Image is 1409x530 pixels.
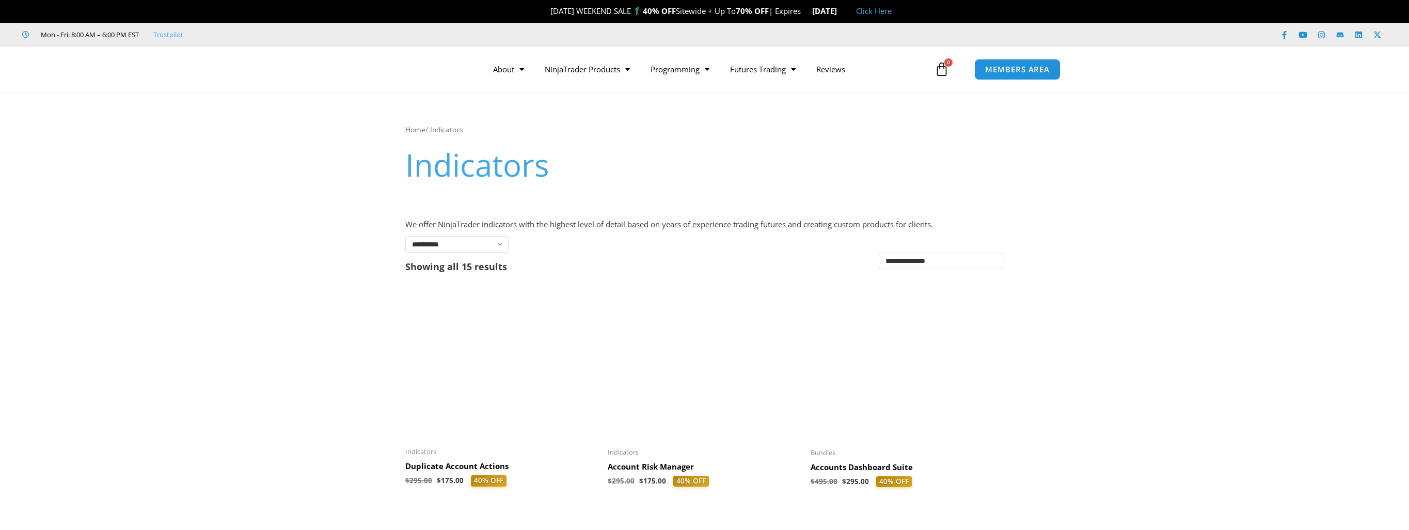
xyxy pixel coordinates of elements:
[608,476,635,486] bdi: 295.00
[842,477,846,486] span: $
[736,6,769,16] strong: 70% OFF
[405,476,409,485] span: $
[405,143,1004,186] h1: Indicators
[542,7,550,15] img: 🎉
[608,462,800,472] h2: Account Risk Manager
[802,7,810,15] img: ⌛
[811,477,837,486] bdi: 495.00
[856,6,892,16] a: Click Here
[405,288,598,441] img: Duplicate Account Actions
[876,476,912,488] span: 40% OFF
[540,6,812,16] span: [DATE] WEEKEND SALE 🏌️‍♂️ Sitewide + Up To | Expires
[405,123,1004,136] nav: Breadcrumb
[974,59,1060,80] a: MEMBERS AREA
[405,447,598,456] span: Indicators
[534,57,640,81] a: NinjaTrader Products
[985,66,1050,73] span: MEMBERS AREA
[608,476,612,486] span: $
[608,448,800,457] span: Indicators
[842,477,869,486] bdi: 295.00
[405,461,598,472] h2: Duplicate Account Actions
[608,462,800,476] a: Account Risk Manager
[437,476,441,485] span: $
[640,57,720,81] a: Programming
[335,51,446,88] img: LogoAI | Affordable Indicators – NinjaTrader
[608,288,800,442] img: Account Risk Manager
[806,57,856,81] a: Reviews
[919,54,964,84] a: 0
[483,57,932,81] nav: Menu
[471,475,506,487] span: 40% OFF
[811,477,815,486] span: $
[153,28,183,41] a: Trustpilot
[405,124,425,134] a: Home
[38,28,139,41] span: Mon - Fri: 8:00 AM – 6:00 PM EST
[812,6,846,16] strong: [DATE]
[811,288,1003,442] img: Accounts Dashboard Suite
[437,476,464,485] bdi: 175.00
[483,57,534,81] a: About
[879,253,1004,269] select: Shop order
[643,6,676,16] strong: 40% OFF
[811,462,1003,473] h2: Accounts Dashboard Suite
[405,476,432,485] bdi: 295.00
[944,58,953,67] span: 0
[837,7,845,15] img: 🏭
[811,462,1003,476] a: Accounts Dashboard Suite
[405,217,1004,232] p: We offer NinjaTrader indicators with the highest level of detail based on years of experience tra...
[639,476,643,486] span: $
[639,476,666,486] bdi: 175.00
[405,461,598,475] a: Duplicate Account Actions
[405,262,507,271] p: Showing all 15 results
[673,476,709,487] span: 40% OFF
[811,448,1003,457] span: Bundles
[720,57,806,81] a: Futures Trading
